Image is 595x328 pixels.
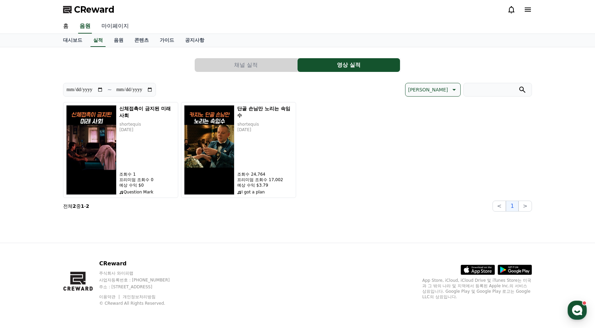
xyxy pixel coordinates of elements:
button: 채널 실적 [195,58,297,72]
p: 조회수 1 [119,172,175,177]
button: 영상 실적 [297,58,400,72]
a: CReward [63,4,114,15]
h5: 신체접촉이 금지된 미래 사회 [119,105,175,119]
a: 설정 [88,217,132,234]
p: © CReward All Rights Reserved. [99,301,183,306]
button: 단골 손님만 노리는 속임수 단골 손님만 노리는 속임수 shortequis [DATE] 조회수 24,764 프리미엄 조회수 17,002 예상 수익 $3.79 I got a plan [181,102,296,198]
a: 공지사항 [180,34,210,47]
a: 대화 [45,217,88,234]
button: 신체접촉이 금지된 미래 사회 신체접촉이 금지된 미래 사회 shortequis [DATE] 조회수 1 프리미엄 조회수 0 예상 수익 $0 Question Mark [63,102,178,198]
span: 대화 [63,228,71,233]
button: > [519,201,532,212]
p: 주소 : [STREET_ADDRESS] [99,284,183,290]
p: ~ [107,86,112,94]
p: [DATE] [237,127,293,133]
span: CReward [74,4,114,15]
a: 콘텐츠 [129,34,154,47]
a: 가이드 [154,34,180,47]
h5: 단골 손님만 노리는 속임수 [237,105,293,119]
p: CReward [99,260,183,268]
a: 음원 [108,34,129,47]
button: [PERSON_NAME] [405,83,461,97]
a: 이용약관 [99,294,121,299]
p: [PERSON_NAME] [408,85,448,94]
p: 프리미엄 조회수 0 [119,177,175,182]
a: 홈 [58,19,74,34]
strong: 2 [86,203,89,209]
p: 조회수 24,764 [237,172,293,177]
p: 사업자등록번호 : [PHONE_NUMBER] [99,277,183,283]
p: 예상 수익 $3.79 [237,182,293,188]
p: [DATE] [119,127,175,133]
a: 음원 [78,19,92,34]
strong: 1 [81,203,84,209]
strong: 2 [73,203,76,209]
a: 실적 [90,34,106,47]
p: 예상 수익 $0 [119,182,175,188]
img: 단골 손님만 노리는 속임수 [184,105,234,195]
a: 채널 실적 [195,58,297,72]
p: shortequis [119,122,175,127]
a: 개인정보처리방침 [123,294,156,299]
button: < [493,201,506,212]
span: 홈 [22,227,26,233]
p: shortequis [237,122,293,127]
button: 1 [506,201,518,212]
p: 전체 중 - [63,203,89,210]
span: 설정 [106,227,114,233]
a: 대시보드 [58,34,88,47]
p: App Store, iCloud, iCloud Drive 및 iTunes Store는 미국과 그 밖의 나라 및 지역에서 등록된 Apple Inc.의 서비스 상표입니다. Goo... [422,278,532,300]
p: Question Mark [119,189,175,195]
img: 신체접촉이 금지된 미래 사회 [66,105,117,195]
p: 프리미엄 조회수 17,002 [237,177,293,182]
p: I got a plan [237,189,293,195]
a: 마이페이지 [96,19,134,34]
a: 홈 [2,217,45,234]
p: 주식회사 와이피랩 [99,270,183,276]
